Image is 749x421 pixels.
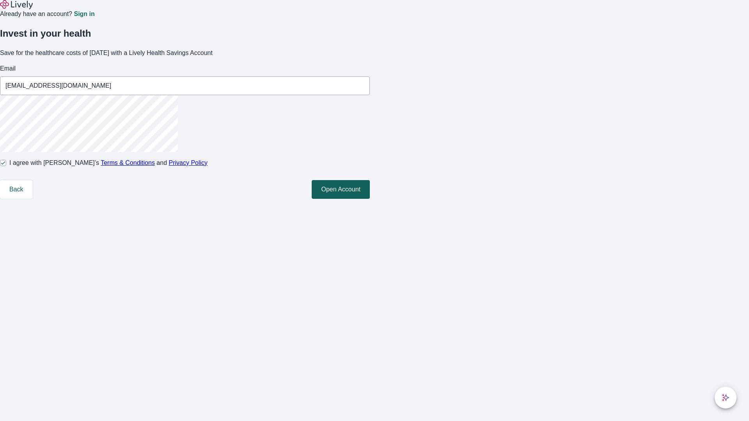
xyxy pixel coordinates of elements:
a: Privacy Policy [169,159,208,166]
a: Terms & Conditions [101,159,155,166]
svg: Lively AI Assistant [722,394,729,402]
a: Sign in [74,11,94,17]
span: I agree with [PERSON_NAME]’s and [9,158,208,168]
button: chat [715,387,737,409]
button: Open Account [312,180,370,199]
